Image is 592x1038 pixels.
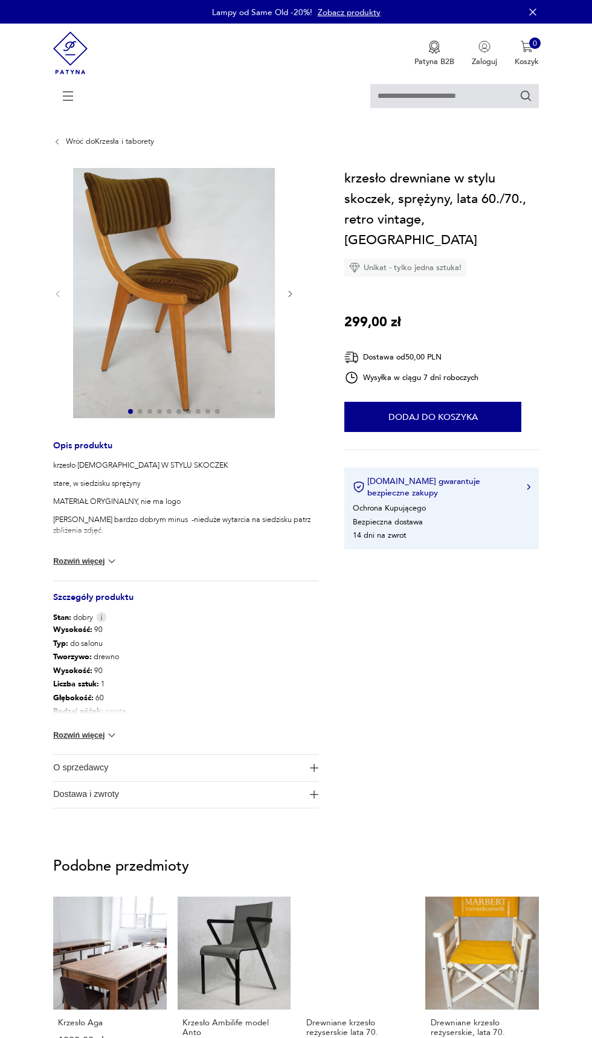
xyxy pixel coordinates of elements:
[53,755,318,781] button: Ikona plusaO sprzedawcy
[106,729,118,741] img: chevron down
[53,514,318,536] p: [PERSON_NAME] bardzo dobrym minus -nieduże wytarcia na siedzisku patrz zbliżenia zdjęć.
[53,24,88,82] img: Patyna - sklep z meblami i dekoracjami vintage
[414,40,454,67] a: Ikona medaluPatyna B2B
[431,1018,534,1037] p: Drewniane krzesło reżyserskie, lata 70.
[310,790,318,799] img: Ikona plusa
[53,663,126,677] p: 90
[66,137,154,146] a: Wróć doKrzesła i taborety
[414,40,454,67] button: Patyna B2B
[521,40,533,53] img: Ikona koszyka
[212,7,312,18] p: Lampy od Same Old -20%!
[344,370,478,385] div: Wysyłka w ciągu 7 dni roboczych
[53,860,539,874] p: Podobne przedmioty
[53,704,126,718] p: proste
[53,442,318,460] h3: Opis produktu
[529,37,541,50] div: 0
[318,7,381,18] a: Zobacz produkty
[472,40,497,67] button: Zaloguj
[53,543,318,554] p: fotel stabilny, nie jest rozchwiany
[344,350,359,365] img: Ikona dostawy
[53,496,318,507] p: MATERIAŁ ORYGINALNY, nie ma logo
[96,612,107,622] img: Info icon
[53,679,99,689] b: Liczba sztuk :
[53,594,318,612] h3: Szczegóły produktu
[520,89,533,103] button: Szukaj
[53,692,94,703] b: Głębokość :
[310,764,318,772] img: Ikona plusa
[53,478,318,489] p: stare, w siedzisku sprężyny
[106,555,118,567] img: chevron down
[53,638,68,649] b: Typ :
[182,1018,286,1037] p: Krzesło Ambilife model Anto
[53,718,126,732] p: 1
[53,691,126,704] p: 60
[53,706,103,717] b: Rodzaj nóżek :
[515,56,539,67] p: Koszyk
[414,56,454,67] p: Patyna B2B
[53,612,71,623] b: Stan:
[58,1018,161,1027] p: Krzesło Aga
[53,782,303,808] span: Dostawa i zwroty
[353,530,406,541] li: 14 dni na zwrot
[478,40,491,53] img: Ikonka użytkownika
[53,782,318,808] button: Ikona plusaDostawa i zwroty
[306,1018,410,1037] p: Drewniane krzesło reżyserskie lata 70.
[349,262,360,273] img: Ikona diamentu
[53,460,318,471] p: krzesło [DEMOGRAPHIC_DATA] W STYLU SKOCZEK
[53,755,303,781] span: O sprzedawcy
[527,484,530,490] img: Ikona strzałki w prawo
[53,651,92,662] b: Tworzywo :
[53,650,126,664] p: drewno
[344,168,538,251] h1: krzesło drewniane w stylu skoczek, sprężyny, lata 60./70., retro vintage, [GEOGRAPHIC_DATA]
[353,517,423,527] li: Bezpieczna dostawa
[515,40,539,67] button: 0Koszyk
[472,56,497,67] p: Zaloguj
[53,636,126,650] p: do salonu
[53,677,126,691] p: 1
[53,623,126,637] p: 90
[344,402,521,432] button: Dodaj do koszyka
[53,624,92,635] b: Wysokość :
[353,481,365,493] img: Ikona certyfikatu
[73,168,275,418] img: Zdjęcie produktu krzesło drewniane w stylu skoczek, sprężyny, lata 60./70., retro vintage, NIEMCY
[53,555,118,567] button: Rozwiń więcej
[53,612,93,623] span: dobry
[344,259,466,277] div: Unikat - tylko jedna sztuka!
[344,350,478,365] div: Dostawa od 50,00 PLN
[428,40,440,54] img: Ikona medalu
[53,729,118,741] button: Rozwiń więcej
[53,665,92,676] b: Wysokość :
[353,475,530,498] button: [DOMAIN_NAME] gwarantuje bezpieczne zakupy
[353,503,426,514] li: Ochrona Kupującego
[344,312,401,332] p: 299,00 zł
